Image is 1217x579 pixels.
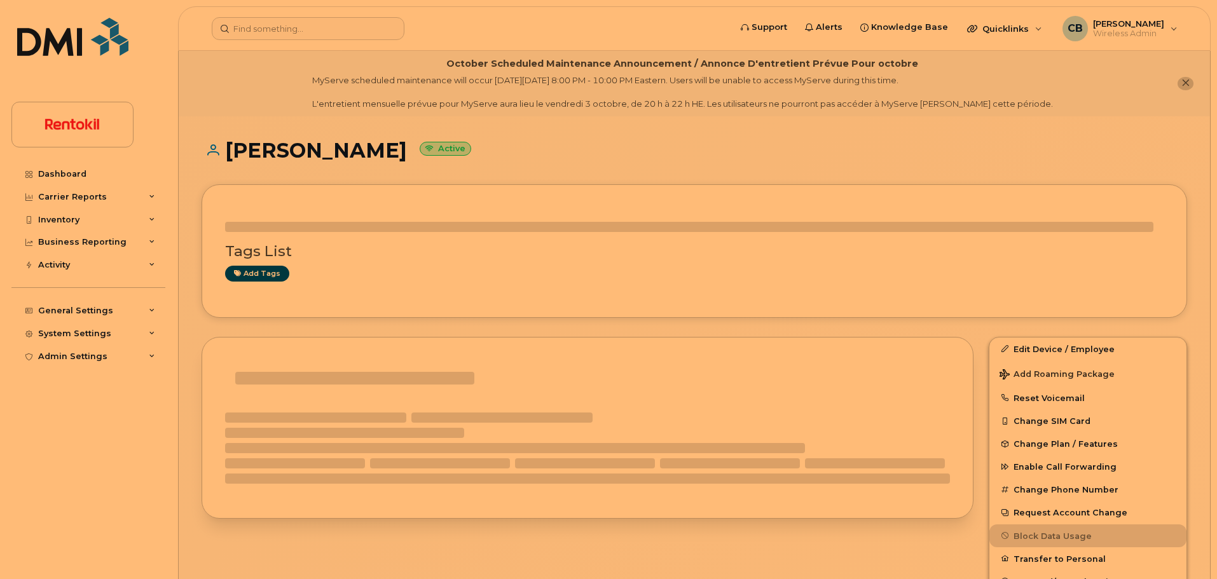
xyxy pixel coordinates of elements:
span: Add Roaming Package [1000,369,1115,381]
button: Request Account Change [989,501,1186,524]
a: Add tags [225,266,289,282]
div: MyServe scheduled maintenance will occur [DATE][DATE] 8:00 PM - 10:00 PM Eastern. Users will be u... [312,74,1053,110]
a: Edit Device / Employee [989,337,1186,360]
button: Change SIM Card [989,409,1186,432]
button: Add Roaming Package [989,360,1186,386]
h3: Tags List [225,243,1164,259]
button: Transfer to Personal [989,547,1186,570]
h1: [PERSON_NAME] [202,139,1187,161]
button: close notification [1178,77,1193,90]
button: Enable Call Forwarding [989,455,1186,478]
button: Block Data Usage [989,524,1186,547]
small: Active [420,142,471,156]
span: Enable Call Forwarding [1014,462,1117,472]
button: Reset Voicemail [989,386,1186,409]
span: Change Plan / Features [1014,439,1118,449]
div: October Scheduled Maintenance Announcement / Annonce D'entretient Prévue Pour octobre [446,57,918,71]
button: Change Plan / Features [989,432,1186,455]
button: Change Phone Number [989,478,1186,501]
